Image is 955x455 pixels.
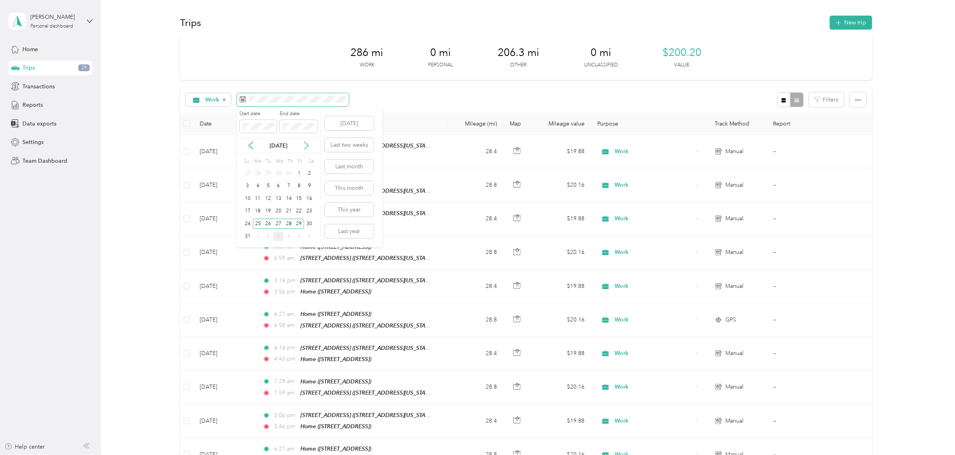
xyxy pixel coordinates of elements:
button: Filters [809,92,844,107]
span: Work [615,349,693,358]
span: 3:56 pm [274,287,297,296]
td: [DATE] [193,236,256,269]
div: 7 [284,181,294,191]
span: Settings [22,138,44,146]
td: 28.8 [448,168,503,202]
div: Su [242,156,250,167]
span: [STREET_ADDRESS] ([STREET_ADDRESS][US_STATE]) [300,322,434,329]
span: Manual [725,248,743,257]
span: [STREET_ADDRESS] ([STREET_ADDRESS][US_STATE]) [300,277,434,284]
td: -- [767,371,843,404]
th: Date [193,113,256,135]
span: Work [615,315,693,324]
span: Home ([STREET_ADDRESS]) [300,423,371,429]
td: $19.88 [533,202,591,236]
span: Manual [725,147,743,156]
span: Work [205,97,220,103]
div: 24 [242,219,253,229]
span: Work [615,147,693,156]
div: 28 [253,168,263,178]
span: Team Dashboard [22,157,67,165]
div: [PERSON_NAME] [30,13,80,21]
div: 22 [294,206,304,216]
td: [DATE] [193,371,256,404]
span: 3:46 pm [274,422,297,431]
p: Unclassified [584,62,618,69]
div: 27 [242,168,253,178]
td: -- [767,269,843,303]
button: This year [325,203,374,217]
p: Personal [428,62,453,69]
span: 6:59 am [274,254,297,263]
td: $19.88 [533,337,591,371]
span: 3:16 pm [274,276,297,285]
th: Mileage value [533,113,591,135]
span: 29 [78,64,90,72]
div: 28 [284,219,294,229]
td: -- [767,135,843,168]
td: $20.16 [533,303,591,337]
span: Work [615,214,693,223]
div: 30 [304,219,314,229]
span: Work [615,383,693,391]
div: 3 [242,181,253,191]
p: Other [511,62,527,69]
div: Sa [307,156,314,167]
div: 25 [253,219,263,229]
span: Manual [725,349,743,358]
td: -- [767,236,843,269]
td: -- [767,303,843,337]
div: 17 [242,206,253,216]
div: 31 [284,168,294,178]
div: Tu [264,156,272,167]
span: Home [22,45,38,54]
div: 23 [304,206,314,216]
span: [STREET_ADDRESS] ([STREET_ADDRESS][US_STATE]) [300,255,434,261]
div: 10 [242,194,253,204]
span: 6:27 am [274,310,297,319]
div: Mo [253,156,262,167]
td: $19.88 [533,135,591,168]
span: Data exports [22,120,56,128]
th: Report [767,113,843,135]
div: We [274,156,284,167]
div: 18 [253,206,263,216]
h1: Trips [180,18,201,27]
td: [DATE] [193,168,256,202]
button: Last two weeks [325,138,374,152]
button: Last month [325,160,374,174]
label: End date [280,110,317,118]
div: 13 [273,194,284,204]
td: -- [767,202,843,236]
span: 7:29 am [274,377,297,386]
p: [DATE] [262,142,295,150]
div: 14 [284,194,294,204]
th: Purpose [591,113,708,135]
div: 29 [294,219,304,229]
span: Work [615,181,693,190]
td: $20.16 [533,236,591,269]
span: Manual [725,181,743,190]
td: 28.4 [448,202,503,236]
td: [DATE] [193,404,256,438]
div: 6 [304,231,314,241]
div: 9 [304,181,314,191]
span: 0 mi [591,46,611,59]
span: Home ([STREET_ADDRESS]) [300,445,371,452]
iframe: Everlance-gr Chat Button Frame [910,410,955,455]
div: Help center [4,443,45,451]
div: 2 [263,231,273,241]
td: 28.8 [448,236,503,269]
th: Mileage (mi) [448,113,503,135]
td: 28.4 [448,269,503,303]
div: 5 [263,181,273,191]
td: $19.88 [533,269,591,303]
span: [STREET_ADDRESS] ([STREET_ADDRESS][US_STATE]) [300,389,434,396]
div: 4 [284,231,294,241]
span: Work [615,282,693,291]
div: 1 [253,231,263,241]
span: Work [615,417,693,425]
td: [DATE] [193,202,256,236]
div: 29 [263,168,273,178]
td: $19.88 [533,404,591,438]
